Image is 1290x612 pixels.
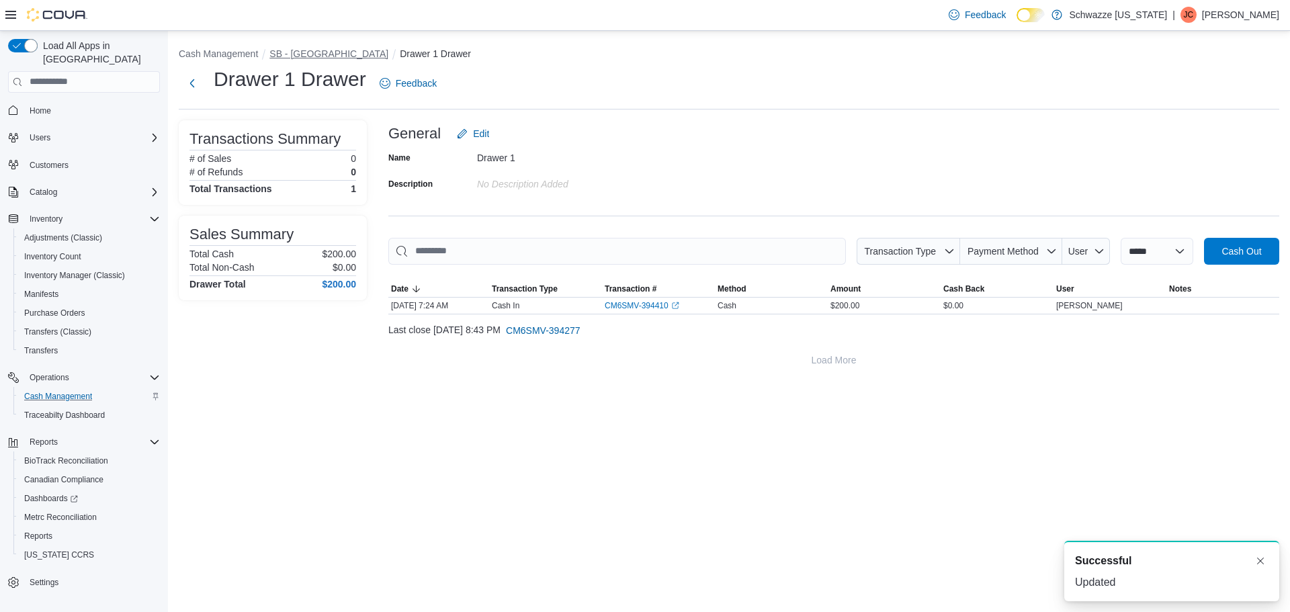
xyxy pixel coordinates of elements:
span: Feedback [965,8,1006,21]
button: SB - [GEOGRAPHIC_DATA] [269,48,388,59]
p: Cash In [492,300,519,311]
span: Reports [19,528,160,544]
button: Inventory [24,211,68,227]
a: Inventory Manager (Classic) [19,267,130,283]
h4: $200.00 [322,279,356,290]
span: Purchase Orders [24,308,85,318]
p: [PERSON_NAME] [1202,7,1279,23]
button: User [1053,281,1166,297]
div: Drawer 1 [477,147,657,163]
span: JC [1184,7,1194,23]
span: Dark Mode [1017,22,1017,23]
button: Reports [24,434,63,450]
button: Reports [13,527,165,545]
button: Transfers (Classic) [13,322,165,341]
button: Catalog [24,184,62,200]
a: Adjustments (Classic) [19,230,107,246]
span: Cash [718,300,736,311]
span: Manifests [24,289,58,300]
button: Date [388,281,489,297]
button: Load More [388,347,1279,374]
button: Metrc Reconciliation [13,508,165,527]
h6: # of Sales [189,153,231,164]
button: Manifests [13,285,165,304]
span: Transfers [24,345,58,356]
span: Users [24,130,160,146]
a: Customers [24,157,74,173]
span: Reports [24,434,160,450]
a: Manifests [19,286,64,302]
span: Edit [473,127,489,140]
span: Inventory Count [19,249,160,265]
a: BioTrack Reconciliation [19,453,114,469]
div: Notification [1075,553,1268,569]
button: Payment Method [960,238,1062,265]
div: Last close [DATE] 8:43 PM [388,317,1279,344]
span: Metrc Reconciliation [19,509,160,525]
span: Cash Back [943,283,984,294]
span: BioTrack Reconciliation [24,455,108,466]
button: Method [715,281,828,297]
p: $0.00 [333,262,356,273]
a: Feedback [374,70,442,97]
p: Schwazze [US_STATE] [1069,7,1167,23]
h4: 1 [351,183,356,194]
a: Transfers (Classic) [19,324,97,340]
div: Updated [1075,574,1268,591]
span: Transaction Type [864,246,936,257]
button: Reports [3,433,165,451]
a: Dashboards [19,490,83,507]
span: Purchase Orders [19,305,160,321]
span: Dashboards [24,493,78,504]
span: Operations [24,369,160,386]
button: Purchase Orders [13,304,165,322]
h4: Total Transactions [189,183,272,194]
span: Inventory [30,214,62,224]
span: Canadian Compliance [19,472,160,488]
span: Transfers [19,343,160,359]
button: Home [3,101,165,120]
span: User [1068,246,1088,257]
span: Catalog [30,187,57,198]
button: Cash Management [179,48,258,59]
button: Traceabilty Dashboard [13,406,165,425]
button: Transaction Type [857,238,960,265]
button: Users [3,128,165,147]
span: Washington CCRS [19,547,160,563]
span: Notes [1169,283,1191,294]
img: Cova [27,8,87,21]
label: Description [388,179,433,189]
a: Canadian Compliance [19,472,109,488]
span: Payment Method [967,246,1039,257]
nav: An example of EuiBreadcrumbs [179,47,1279,63]
h3: Transactions Summary [189,131,341,147]
button: Edit [451,120,494,147]
p: 0 [351,153,356,164]
button: Customers [3,155,165,175]
span: [PERSON_NAME] [1056,300,1123,311]
button: Cash Out [1204,238,1279,265]
span: Date [391,283,408,294]
h6: # of Refunds [189,167,243,177]
h3: Sales Summary [189,226,294,243]
span: Adjustments (Classic) [24,232,102,243]
div: No Description added [477,173,657,189]
span: CM6SMV-394277 [506,324,580,337]
a: CM6SMV-394410External link [605,300,679,311]
a: [US_STATE] CCRS [19,547,99,563]
span: $200.00 [830,300,859,311]
span: Transfers (Classic) [24,326,91,337]
button: Cash Back [941,281,1053,297]
span: Catalog [24,184,160,200]
button: User [1062,238,1110,265]
span: Inventory Count [24,251,81,262]
span: Traceabilty Dashboard [24,410,105,421]
span: Cash Management [24,391,92,402]
button: Notes [1166,281,1279,297]
a: Purchase Orders [19,305,91,321]
button: Inventory [3,210,165,228]
a: Metrc Reconciliation [19,509,102,525]
button: [US_STATE] CCRS [13,545,165,564]
button: Transaction Type [489,281,602,297]
span: Canadian Compliance [24,474,103,485]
